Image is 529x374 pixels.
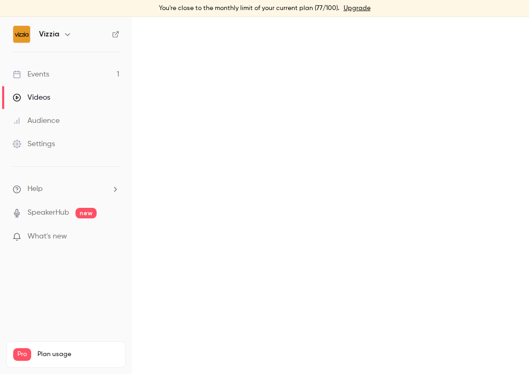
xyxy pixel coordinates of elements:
[37,350,119,359] span: Plan usage
[13,116,60,126] div: Audience
[13,139,55,149] div: Settings
[13,69,49,80] div: Events
[27,231,67,242] span: What's new
[27,184,43,195] span: Help
[13,184,119,195] li: help-dropdown-opener
[27,207,69,218] a: SpeakerHub
[39,29,59,40] h6: Vizzia
[13,348,31,361] span: Pro
[344,4,371,13] a: Upgrade
[75,208,97,218] span: new
[13,92,50,103] div: Videos
[13,26,30,43] img: Vizzia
